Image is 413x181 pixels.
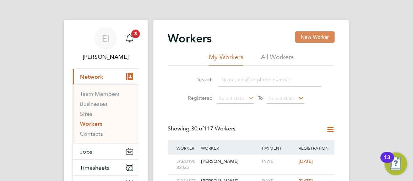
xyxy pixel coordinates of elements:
input: Name, email or phone number [218,73,322,87]
span: 117 Workers [191,125,235,132]
span: Select date [269,95,295,102]
span: To [256,93,265,103]
button: Network [73,69,139,84]
div: Payment Option [260,140,297,165]
a: Sites [80,110,92,117]
a: Team Members [80,90,120,97]
span: Select date [219,95,245,102]
span: Esther Isaac [72,53,139,61]
a: 3 [123,27,137,50]
a: Contacts [80,130,103,137]
button: Open Resource Center, 13 new notifications [385,152,407,175]
label: Search [181,76,213,83]
span: [DATE] [299,158,313,164]
h2: Workers [168,31,212,46]
span: Timesheets [80,164,109,171]
a: JABU19082025[PERSON_NAME]PAYE[DATE] [175,155,328,161]
li: All Workers [261,53,294,66]
div: 13 [384,157,391,167]
label: Registered [181,95,213,101]
button: New Worker [295,31,335,43]
button: Timesheets [73,160,139,175]
li: My Workers [209,53,243,66]
a: Businesses [80,100,108,107]
div: Worker [199,140,260,156]
a: GASA07082028[PERSON_NAME]PAYE[DATE] [175,174,328,180]
a: EI[PERSON_NAME] [72,27,139,61]
div: JABU19082025 [175,155,199,174]
div: Worker ID [175,140,199,165]
span: Network [80,73,103,80]
div: [PERSON_NAME] [199,155,260,168]
div: PAYE [260,155,297,168]
span: Jobs [80,148,92,155]
span: 30 of [191,125,204,132]
span: EI [102,34,110,43]
button: Jobs [73,144,139,159]
a: Workers [80,120,102,127]
div: Network [73,84,139,143]
div: Registration Date [297,140,328,165]
span: 3 [131,30,140,38]
div: Showing [168,125,237,133]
